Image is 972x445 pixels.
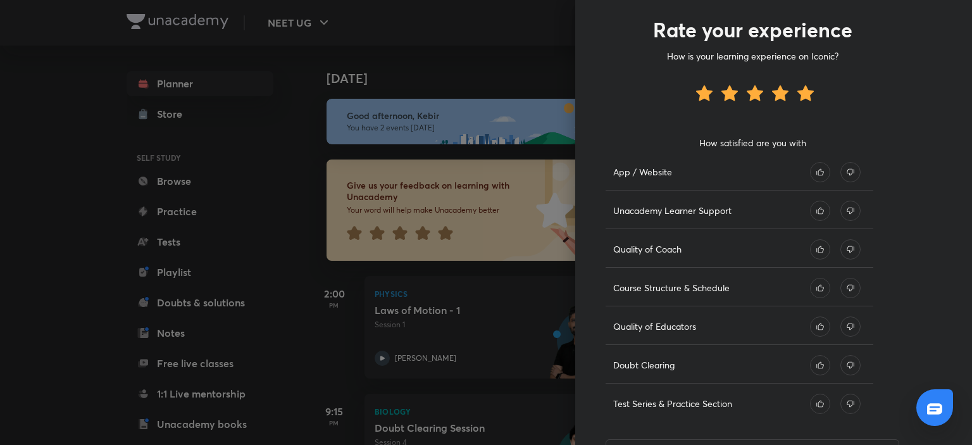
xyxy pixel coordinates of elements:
p: Unacademy Learner Support [613,204,732,217]
p: Quality of Educators [613,320,696,333]
p: Course Structure & Schedule [613,281,730,294]
p: Test Series & Practice Section [613,397,732,410]
p: App / Website [613,165,672,179]
p: Doubt Clearing [613,358,675,372]
h2: Rate your experience [606,18,899,42]
p: How is your learning experience on Iconic? [606,49,899,63]
p: Quality of Coach [613,242,682,256]
p: How satisfied are you with [606,136,899,149]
